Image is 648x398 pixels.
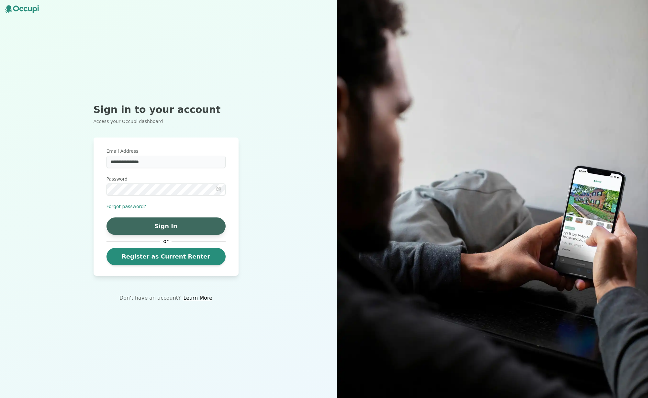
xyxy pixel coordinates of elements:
[106,203,146,210] button: Forgot password?
[94,104,239,116] h2: Sign in to your account
[106,217,226,235] button: Sign In
[106,248,226,265] a: Register as Current Renter
[160,238,172,245] span: or
[184,294,212,302] a: Learn More
[94,118,239,125] p: Access your Occupi dashboard
[106,148,226,154] label: Email Address
[119,294,181,302] p: Don't have an account?
[106,176,226,182] label: Password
